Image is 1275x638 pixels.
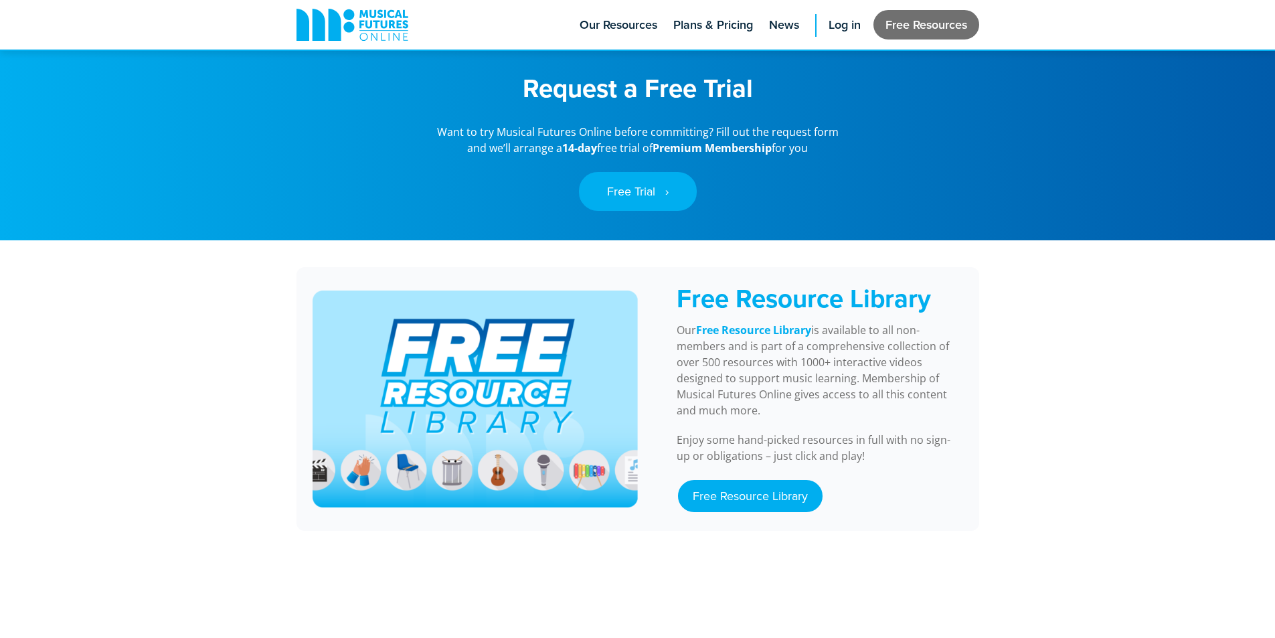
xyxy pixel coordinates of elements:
[430,124,845,156] p: Want to try Musical Futures Online before committing? Fill out the request form and we’ll arrange...
[677,280,931,317] span: Free Resource Library
[696,323,811,338] a: Free Resource Library
[673,16,753,34] span: Plans & Pricing
[769,16,799,34] span: News
[579,172,697,211] a: Free Trial ‎‏‏‎ ‎ ›
[653,141,772,155] strong: Premium Membership
[677,322,963,418] p: Our is available to all non-members and is part of a comprehensive collection of over 500 resourc...
[873,10,979,39] a: Free Resources
[678,480,823,512] a: Free Resource Library
[377,73,899,104] h2: Request a Free Trial
[580,16,657,34] span: Our Resources
[562,141,597,155] strong: 14-day
[829,16,861,34] span: Log in
[677,432,963,464] p: Enjoy some hand-picked resources in full with no sign-up or obligations – just click and play!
